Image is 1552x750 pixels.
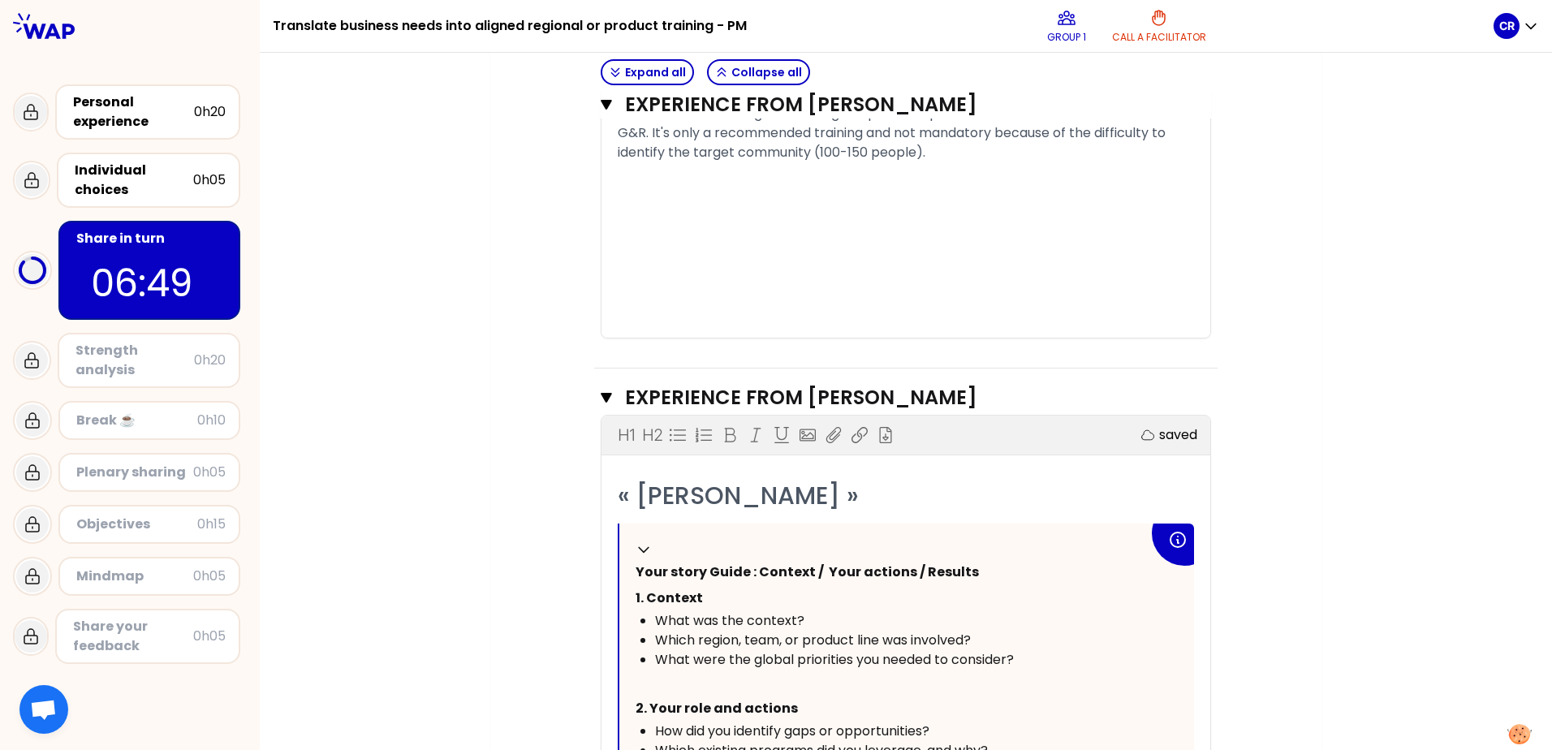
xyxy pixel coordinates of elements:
div: 0h20 [194,102,226,122]
button: Expand all [601,59,694,85]
button: Call a facilitator [1106,2,1213,50]
button: Group 1 [1041,2,1093,50]
div: Share in turn [76,229,226,248]
p: CR [1499,18,1515,34]
p: saved [1159,425,1197,445]
div: Personal experience [73,93,194,131]
button: Experience from [PERSON_NAME] [601,92,1211,118]
p: Group 1 [1047,31,1086,44]
div: Individual choices [75,161,193,200]
span: « [PERSON_NAME] » [618,478,859,513]
span: What was the context? [655,611,804,630]
p: 06:49 [91,255,208,312]
span: How did you identify gaps or opportunities? [655,722,929,740]
span: 2. Your role and actions [636,699,798,718]
span: 1. Context [636,588,703,607]
button: Experience from [PERSON_NAME] [601,385,1211,411]
div: Mindmap [76,567,193,586]
div: Plenary sharing [76,463,193,482]
p: H1 [618,424,635,446]
div: Objectives [76,515,197,534]
div: 0h05 [193,170,226,190]
div: 0h15 [197,515,226,534]
div: Open chat [19,685,68,734]
span: Your story Guide : Context / Your actions / Results [636,562,979,581]
div: 0h05 [193,463,226,482]
div: 0h05 [193,567,226,586]
span: What were the global priorities you needed to consider? [655,650,1014,669]
div: 0h10 [197,411,226,430]
div: 0h20 [194,351,226,370]
div: 0h05 [193,627,226,646]
span: Which region, team, or product line was involved? [655,631,971,649]
div: Share your feedback [73,617,193,656]
button: CR [1494,13,1539,39]
h3: Experience from [PERSON_NAME] [625,385,1155,411]
div: Strength analysis [75,341,194,380]
button: Collapse all [707,59,810,85]
p: Call a facilitator [1112,31,1206,44]
div: Break ☕️ [76,411,197,430]
p: H2 [642,424,662,446]
h3: Experience from [PERSON_NAME] [625,92,1155,118]
span: She worked on making the training not product specific as it is shared between CL and G&R. It's o... [618,104,1172,162]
